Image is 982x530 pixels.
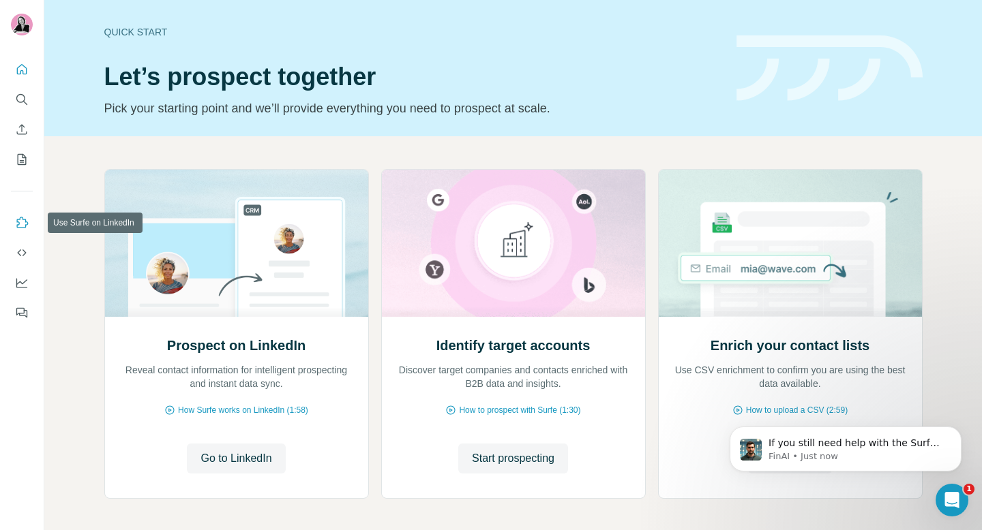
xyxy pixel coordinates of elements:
[458,443,568,473] button: Start prospecting
[200,450,271,467] span: Go to LinkedIn
[11,300,33,325] button: Feedback
[11,57,33,82] button: Quick start
[709,398,982,493] iframe: Intercom notifications message
[11,14,33,35] img: Avatar
[711,336,869,355] h2: Enrich your contact lists
[11,147,33,172] button: My lists
[964,484,974,495] span: 1
[11,270,33,295] button: Dashboard
[104,99,720,118] p: Pick your starting point and we’ll provide everything you need to prospect at scale.
[167,336,306,355] h2: Prospect on LinkedIn
[672,363,908,390] p: Use CSV enrichment to confirm you are using the best data available.
[381,170,646,317] img: Identify target accounts
[436,336,591,355] h2: Identify target accounts
[472,450,554,467] span: Start prospecting
[658,170,923,317] img: Enrich your contact lists
[11,117,33,142] button: Enrich CSV
[119,363,355,390] p: Reveal contact information for intelligent prospecting and instant data sync.
[104,170,369,317] img: Prospect on LinkedIn
[11,240,33,265] button: Use Surfe API
[396,363,631,390] p: Discover target companies and contacts enriched with B2B data and insights.
[178,404,308,416] span: How Surfe works on LinkedIn (1:58)
[104,63,720,91] h1: Let’s prospect together
[11,211,33,235] button: Use Surfe on LinkedIn
[11,87,33,112] button: Search
[736,35,923,102] img: banner
[459,404,580,416] span: How to prospect with Surfe (1:30)
[104,25,720,39] div: Quick start
[187,443,285,473] button: Go to LinkedIn
[936,484,968,516] iframe: Intercom live chat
